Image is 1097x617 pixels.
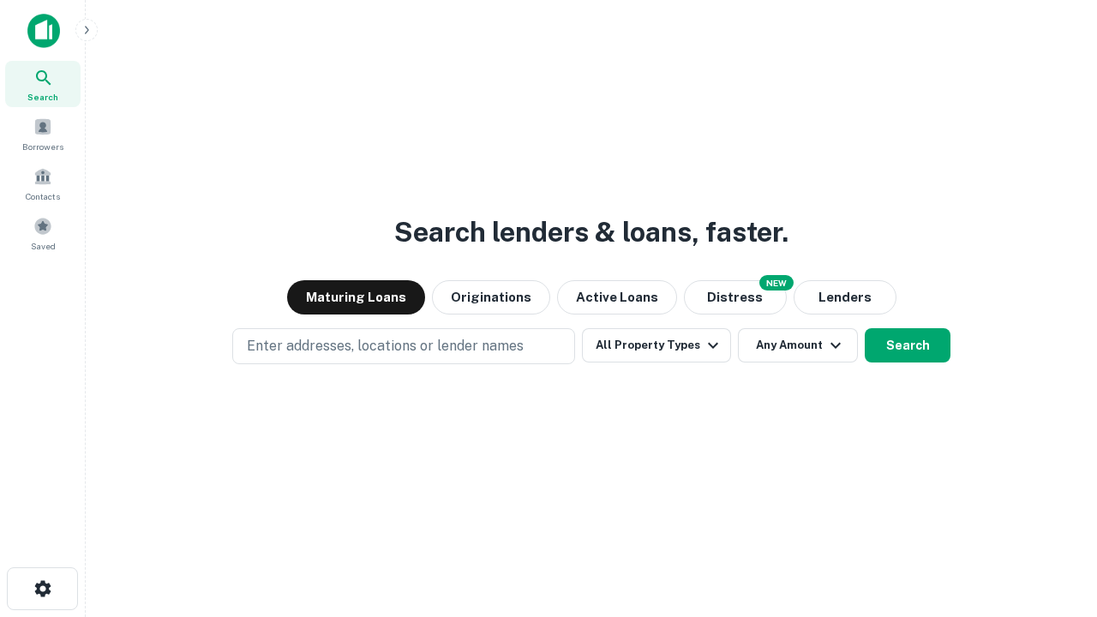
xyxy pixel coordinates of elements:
[5,210,81,256] a: Saved
[26,189,60,203] span: Contacts
[394,212,788,253] h3: Search lenders & loans, faster.
[247,336,524,356] p: Enter addresses, locations or lender names
[557,280,677,314] button: Active Loans
[582,328,731,362] button: All Property Types
[1011,480,1097,562] iframe: Chat Widget
[287,280,425,314] button: Maturing Loans
[232,328,575,364] button: Enter addresses, locations or lender names
[27,14,60,48] img: capitalize-icon.png
[5,160,81,207] a: Contacts
[27,90,58,104] span: Search
[5,111,81,157] a: Borrowers
[865,328,950,362] button: Search
[432,280,550,314] button: Originations
[31,239,56,253] span: Saved
[759,275,794,291] div: NEW
[794,280,896,314] button: Lenders
[22,140,63,153] span: Borrowers
[738,328,858,362] button: Any Amount
[5,61,81,107] a: Search
[684,280,787,314] button: Search distressed loans with lien and other non-mortgage details.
